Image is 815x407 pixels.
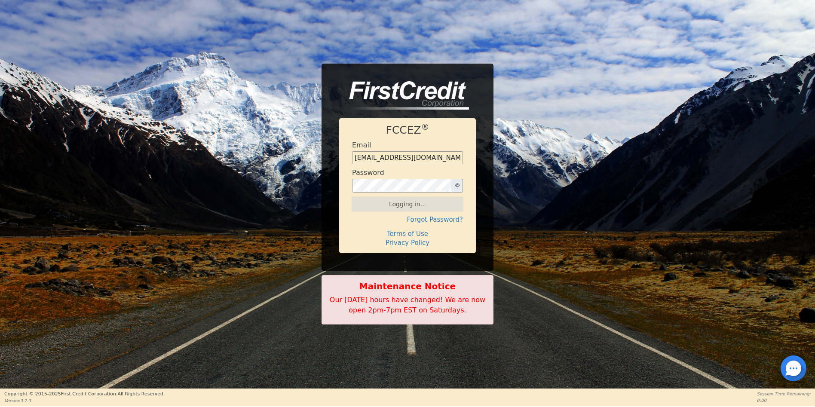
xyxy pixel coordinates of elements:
[421,122,429,132] sup: ®
[352,151,463,164] input: Enter email
[352,141,371,149] h4: Email
[352,216,463,223] h4: Forgot Password?
[330,296,485,314] span: Our [DATE] hours have changed! We are now open 2pm-7pm EST on Saturdays.
[4,391,165,398] p: Copyright © 2015- 2025 First Credit Corporation.
[339,81,469,110] img: logo-CMu_cnol.png
[352,230,463,238] h4: Terms of Use
[117,391,165,397] span: All Rights Reserved.
[352,179,452,193] input: password
[757,397,811,404] p: 0:00
[757,391,811,397] p: Session Time Remaining:
[326,280,489,293] b: Maintenance Notice
[352,124,463,137] h1: FCCEZ
[4,398,165,404] p: Version 3.2.3
[352,168,384,177] h4: Password
[352,239,463,247] h4: Privacy Policy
